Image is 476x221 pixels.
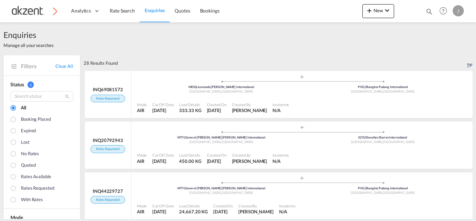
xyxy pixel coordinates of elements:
[238,203,274,208] div: Created By
[152,203,174,208] div: Cut Off Date
[184,135,185,139] span: |
[64,94,70,99] md-icon: icon-magnify
[298,126,306,129] md-icon: assets/icons/custom/roll-o-plane.svg
[365,8,391,13] span: New
[189,140,221,144] span: [GEOGRAPHIC_DATA]
[358,186,408,190] span: PVG Shanghai Pudong International
[152,107,174,113] div: 2 Sep 2025
[207,152,227,158] div: Created On
[137,208,147,215] div: AIR
[232,107,267,113] div: Juana Roque
[382,140,383,144] span: ,
[213,208,233,215] div: 2 Sep 2025
[272,158,281,164] div: N/A
[179,102,201,107] div: Load Details
[152,158,166,164] span: [DATE]
[189,191,221,195] span: [GEOGRAPHIC_DATA]
[358,135,407,139] span: SZX Shenzhen Bao'an International
[272,107,281,113] div: N/A
[152,102,174,107] div: Cut Off Date
[365,6,374,15] md-icon: icon-plus 400-fg
[383,140,414,144] span: [GEOGRAPHIC_DATA]
[238,208,274,215] div: Juana Roque
[10,91,73,102] input: Search status
[232,102,267,107] div: Created By
[84,121,473,172] div: INQ20792943Rates Requested assets/icons/custom/ship-fill.svgassets/icons/custom/roll-o-plane.svgO...
[467,55,473,71] div: Sort by: Created on
[110,8,135,14] span: Rate Search
[21,162,36,169] div: Quoted
[453,5,464,16] div: J
[21,116,51,124] div: Booking placed
[91,145,125,153] div: Rates Requested
[10,81,24,87] span: Status
[3,42,54,48] span: Manage all your searches
[232,152,267,158] div: Created By
[177,186,265,190] span: MTY General [PERSON_NAME] [PERSON_NAME] International
[93,188,123,194] div: INQ44229727
[437,5,449,17] span: Help
[152,209,166,214] span: [DATE]
[207,158,227,164] div: 2 Sep 2025
[179,107,201,113] div: 333.33 KG
[84,55,117,71] div: 28 Results Found
[189,85,254,89] span: MEX Licenciado [PERSON_NAME] International
[21,196,43,204] div: With rates
[272,152,289,158] div: Incoterms
[21,139,30,147] div: Lost
[21,127,36,135] div: Expired
[91,196,125,204] div: Rates Requested
[84,71,473,122] div: INQ69081572Rates Requested assets/icons/custom/ship-fill.svgassets/icons/custom/roll-o-plane.svgO...
[232,158,267,164] div: Juana Roque
[383,89,414,93] span: [GEOGRAPHIC_DATA]
[362,4,394,18] button: icon-plus 400-fgNewicon-chevron-down
[207,107,227,113] div: 2 Sep 2025
[152,158,174,164] div: 2 Sep 2025
[21,104,26,112] div: All
[364,85,366,89] span: |
[207,108,221,113] span: [DATE]
[364,186,366,190] span: |
[152,108,166,113] span: [DATE]
[207,158,221,164] span: [DATE]
[152,208,174,215] div: 2 Sep 2025
[137,102,147,107] div: Mode
[382,89,383,93] span: ,
[179,152,201,158] div: Load Details
[10,214,23,220] span: Mode
[137,152,147,158] div: Mode
[177,135,265,139] span: MTY General [PERSON_NAME] [PERSON_NAME] International
[137,107,147,113] div: AIR
[137,158,147,164] div: AIR
[10,3,57,19] img: c72fcea0ad0611ed966209c23b7bd3dd.png
[21,173,51,181] div: Rates available
[28,81,34,88] span: 1
[358,85,408,89] span: PVG Shanghai Pudong International
[238,209,274,214] span: [PERSON_NAME]
[298,75,306,79] md-icon: assets/icons/custom/roll-o-plane.svg
[93,137,123,143] div: INQ20792943
[21,62,55,70] span: Filters
[213,209,227,214] span: [DATE]
[21,150,39,158] div: No rates
[279,208,287,215] div: N/A
[145,7,165,13] span: Enquiries
[383,6,391,15] md-icon: icon-chevron-down
[272,102,289,107] div: Incoterms
[425,8,433,18] div: icon-magnify
[221,89,222,93] span: ,
[184,186,185,190] span: |
[437,5,453,17] div: Help
[195,85,196,89] span: |
[71,7,91,14] span: Analytics
[21,185,54,192] div: Rates Requested
[298,176,306,180] md-icon: assets/icons/custom/roll-o-plane.svg
[222,140,253,144] span: [GEOGRAPHIC_DATA]
[175,8,190,14] span: Quotes
[222,191,253,195] span: [GEOGRAPHIC_DATA]
[232,158,267,164] span: [PERSON_NAME]
[425,8,433,15] md-icon: icon-magnify
[279,203,295,208] div: Incoterms
[213,203,233,208] div: Created On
